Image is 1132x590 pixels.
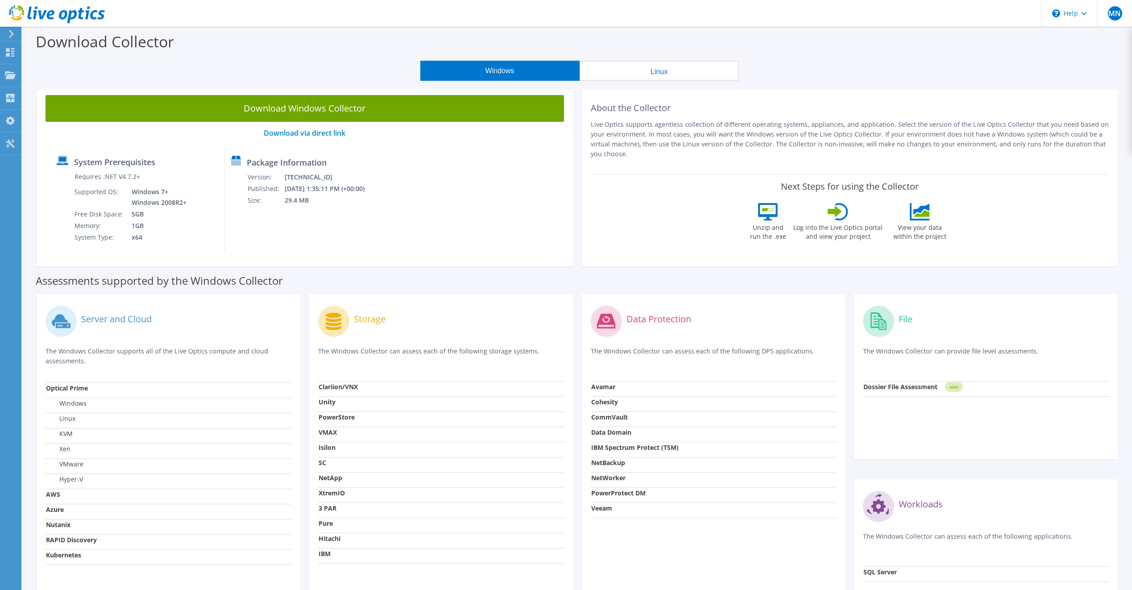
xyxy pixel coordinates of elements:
span: MN [1108,6,1122,21]
label: Unzip and run the .exe [747,220,788,241]
strong: VMAX [319,428,337,436]
strong: Hitachi [319,534,340,543]
label: VMware [46,460,83,469]
strong: Avamar [591,382,615,391]
a: Download Windows Collector [46,95,564,122]
label: Next Steps for using the Collector [781,181,919,192]
label: Storage [354,315,386,324]
strong: Data Domain [591,428,631,436]
td: Free Disk Space: [74,208,125,220]
label: Requires .NET V4.7.2+ [75,172,140,181]
label: Linux [46,414,75,423]
label: Assessments supported by the Windows Collector [36,276,283,285]
strong: Unity [319,398,336,406]
strong: AWS [46,490,60,499]
td: Windows 7+ Windows 2008R2+ [125,186,188,208]
strong: SQL Server [863,568,897,576]
label: Xen [46,445,70,453]
strong: PowerStore [319,413,355,421]
a: Download via direct link [264,128,345,138]
strong: IBM Spectrum Protect (TSM) [591,443,679,452]
label: System Prerequisites [74,158,155,166]
strong: Optical Prime [46,384,88,392]
strong: CommVault [591,413,628,421]
p: The Windows Collector supports all of the Live Optics compute and cloud assessments. [46,346,291,366]
tspan: NEW! [950,385,958,390]
td: 29.4 MB [284,195,377,206]
p: The Windows Collector can assess each of the following storage systems. [318,346,564,365]
label: Server and Cloud [81,315,152,324]
label: Download Collector [36,31,174,52]
svg: \n [1052,9,1060,17]
strong: PowerProtect DM [591,489,646,497]
td: 5GB [125,208,188,220]
label: Workloads [899,500,943,509]
td: Version: [247,171,284,183]
strong: NetWorker [591,474,626,482]
strong: Azure [46,505,64,514]
p: The Windows Collector can assess each of the following applications. [863,532,1109,550]
strong: IBM [319,549,331,558]
p: Live Optics supports agentless collection of different operating systems, appliances, and applica... [591,120,1109,159]
label: Log into the Live Optics portal and view your project [793,220,883,241]
button: Windows [420,61,580,81]
p: The Windows Collector can assess each of the following DPS applications. [591,346,837,365]
label: Windows [46,399,87,408]
strong: Cohesity [591,398,618,406]
label: File [899,315,912,324]
td: [DATE] 1:35:11 PM (+00:00) [284,183,377,195]
td: System Type: [74,232,125,243]
strong: Isilon [319,443,336,452]
label: View your data within the project [887,220,952,241]
td: Supported OS: [74,186,125,208]
strong: Dossier File Assessment [863,382,937,391]
strong: Nutanix [46,520,70,529]
td: 1GB [125,220,188,232]
label: Data Protection [626,315,691,324]
strong: RAPID Discovery [46,536,97,544]
p: The Windows Collector can provide file level assessments. [863,346,1109,365]
strong: Pure [319,519,333,528]
button: Linux [580,61,739,81]
label: KVM [46,429,73,438]
strong: Veeam [591,504,612,512]
strong: Clariion/VNX [319,382,358,391]
strong: 3 PAR [319,504,336,512]
td: Size: [247,195,284,206]
strong: NetApp [319,474,342,482]
td: Memory: [74,220,125,232]
strong: NetBackup [591,458,625,467]
td: [TECHNICAL_ID] [284,171,377,183]
td: x64 [125,232,188,243]
h2: About the Collector [591,103,1109,113]
label: Package Information [247,158,327,167]
strong: Kubernetes [46,551,81,559]
label: Hyper-V [46,475,83,484]
strong: SC [319,458,326,467]
td: Published: [247,183,284,195]
strong: XtremIO [319,489,345,497]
